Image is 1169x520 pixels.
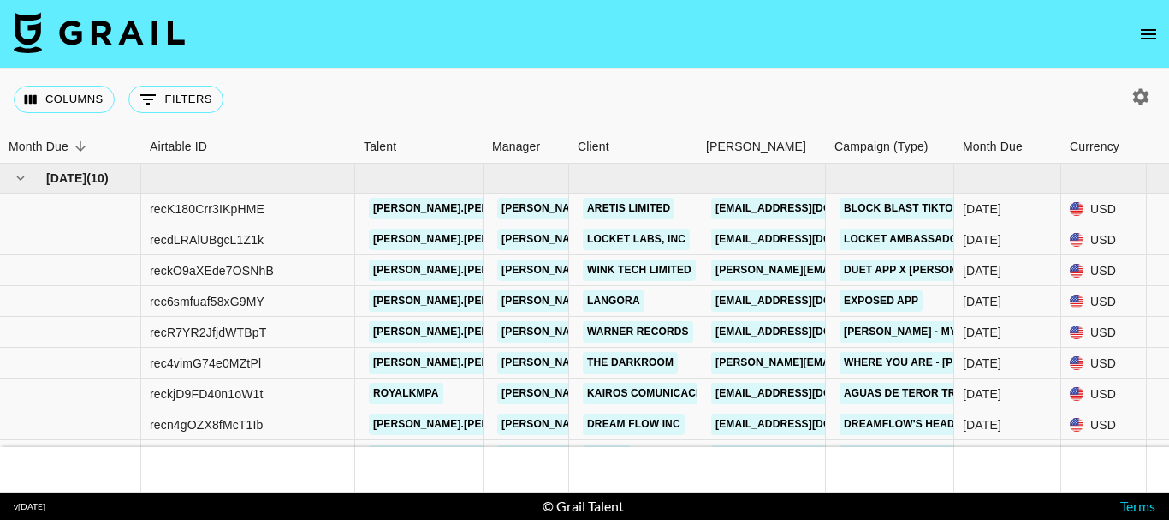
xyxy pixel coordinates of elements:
div: Jul '25 [963,293,1001,310]
div: USD [1061,440,1147,471]
a: [PERSON_NAME].[PERSON_NAME].161 [369,229,577,250]
span: [DATE] [46,170,86,187]
a: Wink Tech Limited [583,260,696,281]
a: [EMAIL_ADDRESS][DOMAIN_NAME] [711,414,903,435]
div: Talent [355,130,484,164]
div: Jul '25 [963,416,1001,433]
a: [PERSON_NAME][EMAIL_ADDRESS][PERSON_NAME][DOMAIN_NAME] [497,414,864,435]
div: Airtable ID [141,130,355,164]
div: Jul '25 [963,355,1001,372]
div: v [DATE] [14,501,45,512]
a: [PERSON_NAME].[PERSON_NAME].161 [369,414,577,435]
div: Jul '25 [963,200,1001,218]
a: Where You Are - [PERSON_NAME] [840,352,1035,374]
div: rec6smfuaf58xG9MY [150,293,264,310]
div: Client [569,130,697,164]
a: royalkmpa [369,383,443,404]
a: Duet App x [PERSON_NAME] - Baton Twirling [840,260,1101,281]
a: [PERSON_NAME][EMAIL_ADDRESS][PERSON_NAME][DOMAIN_NAME] [497,321,864,343]
a: [EMAIL_ADDRESS][DOMAIN_NAME] [711,290,903,312]
button: Show filters [128,86,223,113]
a: [PERSON_NAME][EMAIL_ADDRESS][PERSON_NAME][DOMAIN_NAME] [497,260,864,281]
div: USD [1061,379,1147,409]
div: Month Due [9,130,68,164]
div: Currency [1061,130,1147,164]
span: ( 10 ) [86,170,109,187]
div: Month Due [954,130,1061,164]
div: USD [1061,286,1147,317]
div: Airtable ID [150,130,207,164]
a: Exposed app [840,290,923,312]
a: [PERSON_NAME][EMAIL_ADDRESS][DOMAIN_NAME] [711,352,990,374]
a: The Darkroom [583,352,678,374]
div: Jul '25 [963,324,1001,341]
button: hide children [9,166,33,190]
a: DreamFlow's Headshot Generation Campaign [840,414,1119,435]
div: Jul '25 [963,386,1001,403]
a: [PERSON_NAME].[PERSON_NAME].161 [369,260,577,281]
div: USD [1061,224,1147,255]
div: USD [1061,194,1147,224]
a: [PERSON_NAME].[PERSON_NAME].161 [369,198,577,219]
div: USD [1061,317,1147,348]
a: Dream Flow Inc [583,414,685,435]
div: rec4vimG74e0MZtPl [150,355,261,372]
a: Aspire [583,445,631,466]
a: Block Blast TikTok Promotion [840,198,1032,219]
div: recn4gOZX8fMcT1Ib [150,416,264,433]
a: [PERSON_NAME][EMAIL_ADDRESS][PERSON_NAME][DOMAIN_NAME] [497,290,864,312]
div: USD [1061,255,1147,286]
div: Manager [484,130,569,164]
a: [PERSON_NAME] - Mystical Magical [840,321,1051,343]
div: USD [1061,348,1147,379]
button: Sort [68,134,92,158]
div: Client [578,130,609,164]
a: [PERSON_NAME][EMAIL_ADDRESS][PERSON_NAME][DOMAIN_NAME] [497,198,864,219]
div: Talent [364,130,396,164]
div: USD [1061,409,1147,440]
a: [PERSON_NAME][EMAIL_ADDRESS][PERSON_NAME][DOMAIN_NAME] [497,229,864,250]
div: recdLRAlUBgcL1Z1k [150,231,264,248]
a: Locket Labs, Inc [583,229,690,250]
a: [PERSON_NAME][EMAIL_ADDRESS][DOMAIN_NAME] [711,260,990,281]
div: recK180Crr3IKpHME [150,200,264,218]
a: [EMAIL_ADDRESS][DOMAIN_NAME] [711,198,903,219]
a: Locket Ambassador Program [840,229,1027,250]
div: reckjD9FD40n1oW1t [150,386,264,403]
div: Booker [697,130,826,164]
div: [PERSON_NAME] [706,130,806,164]
div: Campaign (Type) [826,130,954,164]
a: [EMAIL_ADDRESS][DOMAIN_NAME] [711,383,903,404]
a: Langora [583,290,644,312]
a: [EMAIL_ADDRESS][DOMAIN_NAME] [711,445,903,466]
a: Kairos Comunicación SL [583,383,735,404]
a: [EMAIL_ADDRESS][DOMAIN_NAME] [711,229,903,250]
div: Jul '25 [963,262,1001,279]
a: [PERSON_NAME].[PERSON_NAME].161 [369,352,577,374]
div: Jul '25 [963,231,1001,248]
img: Grail Talent [14,12,185,53]
a: Aguas De Teror Trail [840,383,976,404]
div: recR7YR2JfjdWTBpT [150,324,266,341]
button: open drawer [1131,17,1166,51]
button: Select columns [14,86,115,113]
a: [PERSON_NAME][EMAIL_ADDRESS][PERSON_NAME][DOMAIN_NAME] [497,383,864,404]
a: ARETIS LIMITED [583,198,674,219]
a: [PERSON_NAME].[PERSON_NAME].161 [369,290,577,312]
a: [PERSON_NAME][EMAIL_ADDRESS][PERSON_NAME][DOMAIN_NAME] [497,352,864,374]
div: Month Due [963,130,1023,164]
a: [PERSON_NAME].[PERSON_NAME].161 [369,445,577,466]
div: © Grail Talent [543,498,624,515]
a: [EMAIL_ADDRESS][DOMAIN_NAME] [711,321,903,343]
div: Campaign (Type) [834,130,929,164]
div: reckO9aXEde7OSNhB [150,262,274,279]
a: Terms [1120,498,1155,514]
a: [PERSON_NAME].[PERSON_NAME].161 [369,321,577,343]
div: Manager [492,130,540,164]
a: Warner Records [583,321,693,343]
div: Currency [1070,130,1119,164]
